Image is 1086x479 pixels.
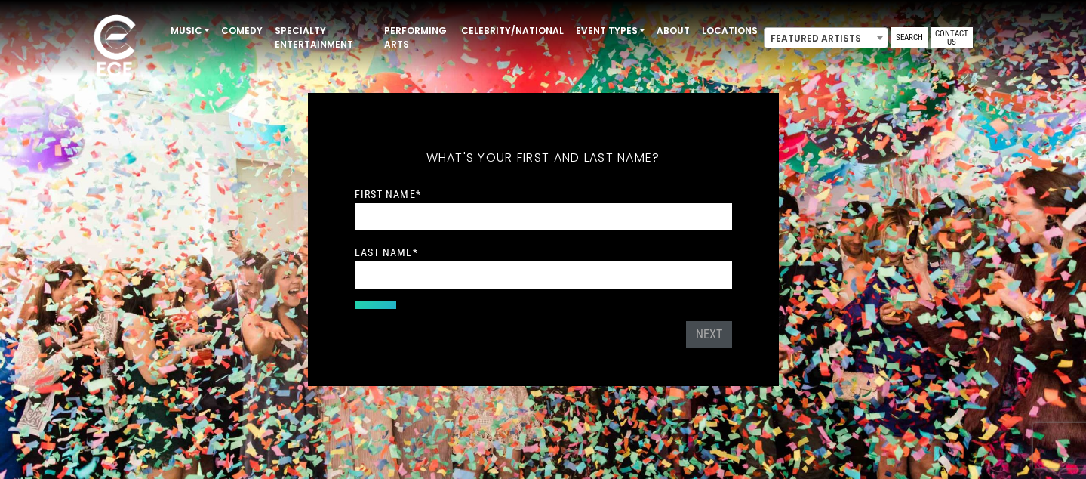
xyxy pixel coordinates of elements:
[931,27,973,48] a: Contact Us
[355,131,732,185] h5: What's your first and last name?
[77,11,152,84] img: ece_new_logo_whitev2-1.png
[764,27,888,48] span: Featured Artists
[215,18,269,44] a: Comedy
[570,18,651,44] a: Event Types
[355,187,421,201] label: First Name
[378,18,455,57] a: Performing Arts
[696,18,764,44] a: Locations
[891,27,928,48] a: Search
[165,18,215,44] a: Music
[355,246,418,259] label: Last Name
[455,18,570,44] a: Celebrity/National
[651,18,696,44] a: About
[765,28,888,49] span: Featured Artists
[269,18,378,57] a: Specialty Entertainment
